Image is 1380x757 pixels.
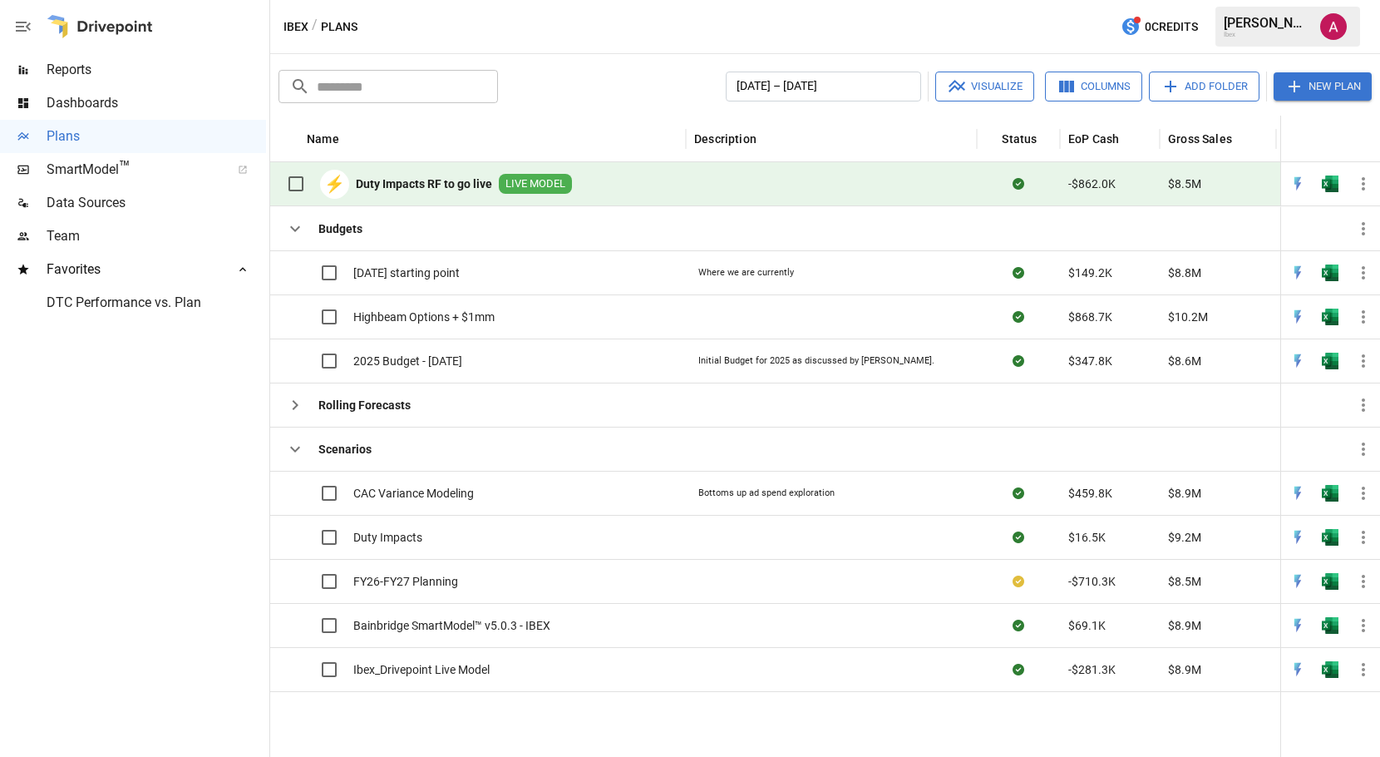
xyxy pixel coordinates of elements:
div: Open in Quick Edit [1289,309,1306,325]
div: / [312,17,318,37]
img: excel-icon.76473adf.svg [1322,529,1338,546]
img: excel-icon.76473adf.svg [1322,265,1338,281]
div: Sync complete [1013,485,1024,502]
b: Duty Impacts RF to go live [356,176,492,192]
img: excel-icon.76473adf.svg [1322,176,1338,192]
img: quick-edit-flash.b8aec18c.svg [1289,176,1306,192]
div: Open in Excel [1322,265,1338,281]
span: $9.2M [1168,529,1201,546]
button: Columns [1045,72,1142,101]
div: Open in Quick Edit [1289,176,1306,192]
img: excel-icon.76473adf.svg [1322,617,1338,634]
img: Andrew Bridgers [1320,13,1347,40]
div: Open in Excel [1322,485,1338,502]
span: Bainbridge SmartModel™ v5.0.3 - IBEX [353,617,550,634]
div: Open in Quick Edit [1289,617,1306,634]
img: excel-icon.76473adf.svg [1322,353,1338,369]
div: Sync complete [1013,617,1024,634]
div: Open in Quick Edit [1289,353,1306,369]
img: excel-icon.76473adf.svg [1322,573,1338,590]
span: $8.8M [1168,265,1201,281]
span: $10.2M [1168,309,1208,325]
span: LIVE MODEL [499,176,572,192]
div: Sync complete [1013,661,1024,678]
span: $8.9M [1168,485,1201,502]
span: $8.9M [1168,661,1201,678]
div: EoP Cash [1068,132,1119,146]
div: Where we are currently [698,266,794,280]
span: FY26-FY27 Planning [353,573,458,590]
img: excel-icon.76473adf.svg [1322,309,1338,325]
span: -$281.3K [1068,661,1116,678]
img: quick-edit-flash.b8aec18c.svg [1289,529,1306,546]
span: Plans [47,126,266,146]
span: $347.8K [1068,353,1112,369]
div: Initial Budget for 2025 as discussed by [PERSON_NAME]. [698,354,934,368]
div: Open in Quick Edit [1289,529,1306,546]
button: Add Folder [1149,72,1259,101]
span: 0 Credits [1145,17,1198,37]
span: Dashboards [47,93,266,113]
span: $459.8K [1068,485,1112,502]
img: quick-edit-flash.b8aec18c.svg [1289,617,1306,634]
button: New Plan [1274,72,1372,101]
span: $8.6M [1168,353,1201,369]
div: Open in Quick Edit [1289,661,1306,678]
div: Your plan has changes in Excel that are not reflected in the Drivepoint Data Warehouse, select "S... [1013,573,1024,590]
div: Open in Quick Edit [1289,485,1306,502]
span: $8.5M [1168,176,1201,192]
button: Visualize [935,72,1034,101]
span: $8.5M [1168,573,1201,590]
span: Team [47,226,266,246]
div: ⚡ [320,170,349,199]
div: Sync complete [1013,309,1024,325]
img: quick-edit-flash.b8aec18c.svg [1289,485,1306,502]
span: DTC Performance vs. Plan [47,293,266,313]
b: Scenarios [318,441,372,458]
div: Open in Quick Edit [1289,265,1306,281]
span: Data Sources [47,193,266,213]
div: Sync complete [1013,265,1024,281]
button: 0Credits [1114,12,1205,42]
div: Gross Sales [1168,132,1232,146]
div: Open in Excel [1322,176,1338,192]
button: Ibex [283,17,308,37]
b: Rolling Forecasts [318,397,411,413]
div: Description [694,132,757,146]
span: [DATE] starting point [353,265,460,281]
b: Budgets [318,220,362,237]
span: Ibex_Drivepoint Live Model [353,661,490,678]
button: Andrew Bridgers [1310,3,1357,50]
div: Open in Excel [1322,573,1338,590]
img: quick-edit-flash.b8aec18c.svg [1289,661,1306,678]
div: Sync complete [1013,176,1024,192]
div: Sync complete [1013,353,1024,369]
img: excel-icon.76473adf.svg [1322,661,1338,678]
div: Open in Excel [1322,617,1338,634]
img: excel-icon.76473adf.svg [1322,485,1338,502]
span: -$710.3K [1068,573,1116,590]
span: Highbeam Options + $1mm [353,309,495,325]
span: $16.5K [1068,529,1106,546]
span: $69.1K [1068,617,1106,634]
span: CAC Variance Modeling [353,485,474,502]
div: Name [307,132,339,146]
div: Open in Quick Edit [1289,573,1306,590]
div: Bottoms up ad spend exploration [698,487,835,500]
img: quick-edit-flash.b8aec18c.svg [1289,353,1306,369]
span: Favorites [47,260,219,280]
div: [PERSON_NAME] [1224,15,1310,31]
img: quick-edit-flash.b8aec18c.svg [1289,309,1306,325]
button: [DATE] – [DATE] [726,72,921,101]
span: 2025 Budget - [DATE] [353,353,462,369]
span: Reports [47,60,266,80]
span: -$862.0K [1068,176,1116,192]
div: Status [1002,132,1037,146]
img: quick-edit-flash.b8aec18c.svg [1289,573,1306,590]
div: Open in Excel [1322,529,1338,546]
div: Open in Excel [1322,309,1338,325]
div: Ibex [1224,31,1310,38]
span: ™ [119,157,131,178]
div: Open in Excel [1322,353,1338,369]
